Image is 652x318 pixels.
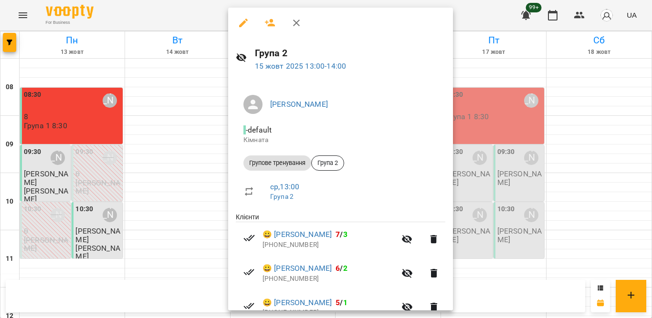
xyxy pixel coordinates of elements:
a: [PERSON_NAME] [270,100,328,109]
p: [PHONE_NUMBER] [263,274,396,284]
span: Групове тренування [243,159,311,167]
svg: Візит сплачено [243,232,255,244]
p: [PHONE_NUMBER] [263,240,396,250]
a: ср , 13:00 [270,182,299,191]
a: 😀 [PERSON_NAME] [263,229,332,240]
p: Кімната [243,135,438,145]
b: / [336,264,347,273]
p: [PHONE_NUMBER] [263,308,396,318]
svg: Візит сплачено [243,300,255,312]
span: 3 [343,230,347,239]
span: 7 [336,230,340,239]
a: Група 2 [270,193,294,200]
span: 5 [336,298,340,307]
span: - default [243,125,273,134]
span: 2 [343,264,347,273]
b: / [336,298,347,307]
b: / [336,230,347,239]
span: 6 [336,264,340,273]
svg: Візит сплачено [243,267,255,278]
h6: Група 2 [255,46,445,61]
a: 😀 [PERSON_NAME] [263,297,332,308]
a: 15 жовт 2025 13:00-14:00 [255,62,347,71]
div: Група 2 [311,155,344,171]
a: 😀 [PERSON_NAME] [263,263,332,274]
span: 1 [343,298,347,307]
span: Група 2 [312,159,344,167]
